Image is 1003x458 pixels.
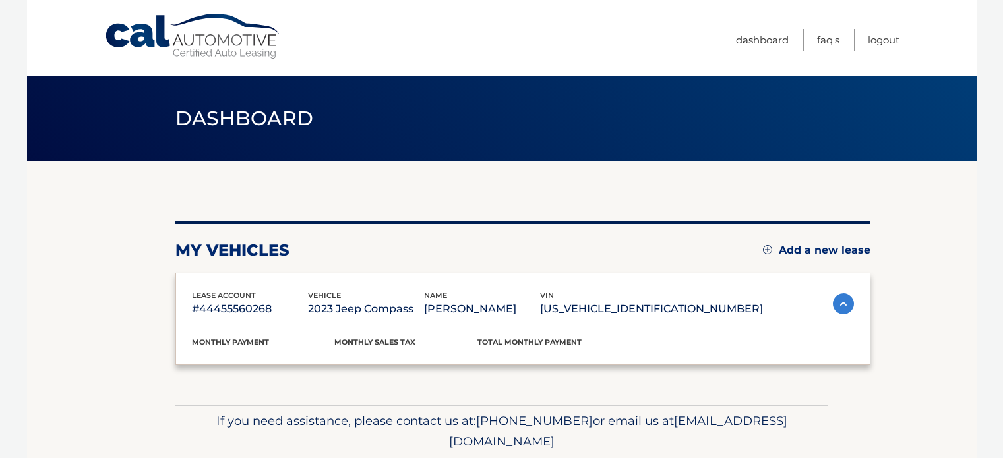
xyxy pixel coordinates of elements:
p: [PERSON_NAME] [424,300,540,318]
p: $510.47 [477,347,621,366]
span: vehicle [308,291,341,300]
a: Cal Automotive [104,13,282,60]
h2: my vehicles [175,241,289,260]
span: name [424,291,447,300]
p: If you need assistance, please contact us at: or email us at [184,411,820,453]
p: [US_VEHICLE_IDENTIFICATION_NUMBER] [540,300,763,318]
span: [PHONE_NUMBER] [476,413,593,428]
img: add.svg [763,245,772,254]
img: accordion-active.svg [833,293,854,314]
p: $459.88 [192,347,335,366]
p: #44455560268 [192,300,308,318]
span: vin [540,291,554,300]
a: Logout [868,29,899,51]
span: Total Monthly Payment [477,337,582,347]
a: FAQ's [817,29,839,51]
a: Add a new lease [763,244,870,257]
span: Dashboard [175,106,314,130]
span: Monthly Payment [192,337,269,347]
a: Dashboard [736,29,789,51]
p: 2023 Jeep Compass [308,300,424,318]
span: lease account [192,291,256,300]
p: $50.59 [334,347,477,366]
span: Monthly sales Tax [334,337,415,347]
